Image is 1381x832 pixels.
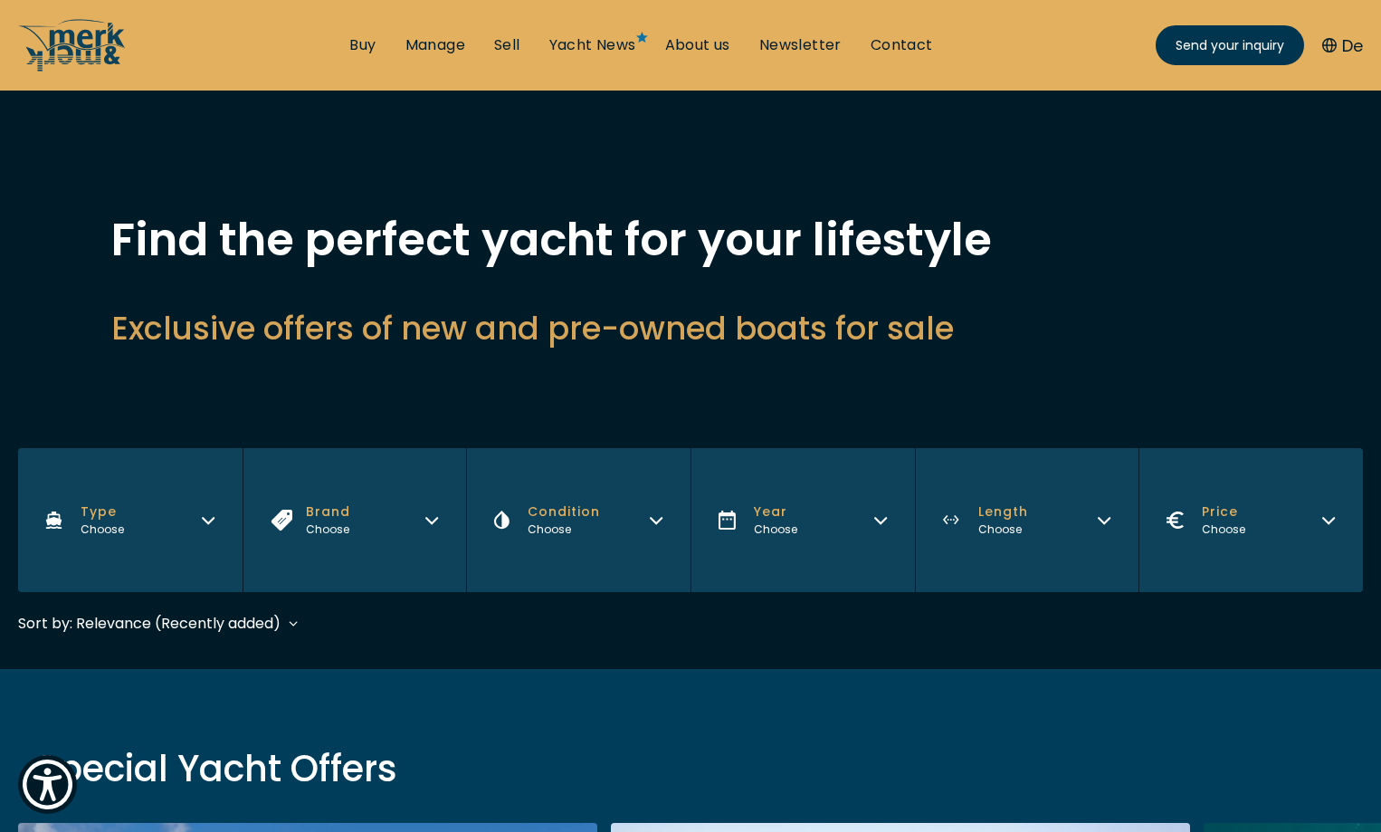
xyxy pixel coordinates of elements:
div: Choose [1202,521,1245,538]
button: De [1322,33,1363,58]
a: Manage [405,35,465,55]
div: Choose [81,521,124,538]
button: Price [1138,448,1363,592]
button: Condition [466,448,690,592]
a: Yacht News [549,35,636,55]
a: About us [665,35,730,55]
span: Length [978,502,1028,521]
button: Year [690,448,915,592]
div: Choose [754,521,797,538]
button: Show Accessibility Preferences [18,755,77,814]
button: Length [915,448,1139,592]
span: Condition [528,502,600,521]
button: Brand [243,448,467,592]
span: Send your inquiry [1176,36,1284,55]
h2: Exclusive offers of new and pre-owned boats for sale [111,306,1270,350]
span: Brand [306,502,350,521]
a: Newsletter [759,35,842,55]
div: Choose [306,521,350,538]
a: Contact [871,35,933,55]
button: Type [18,448,243,592]
a: Sell [494,35,520,55]
h1: Find the perfect yacht for your lifestyle [111,217,1270,263]
div: Sort by: Relevance (Recently added) [18,612,281,635]
a: Buy [349,35,376,55]
div: Choose [978,521,1028,538]
span: Price [1202,502,1245,521]
span: Type [81,502,124,521]
span: Year [754,502,797,521]
a: Send your inquiry [1156,25,1304,65]
div: Choose [528,521,600,538]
